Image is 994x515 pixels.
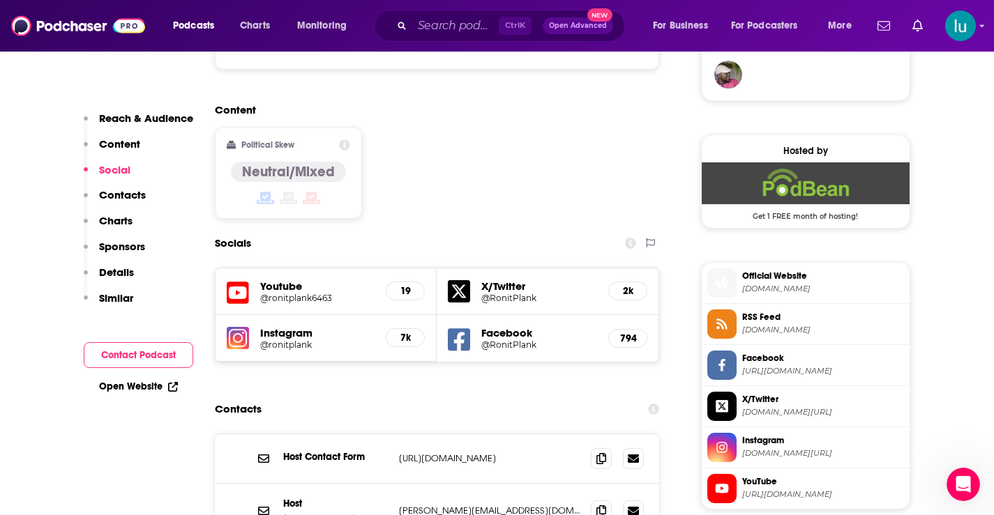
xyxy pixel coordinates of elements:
[742,284,904,294] span: ronitplank.com
[707,392,904,421] a: X/Twitter[DOMAIN_NAME][URL]
[742,352,904,364] span: Facebook
[742,448,904,459] span: instagram.com/ronitplank
[742,325,904,335] span: feed.podbean.com
[945,10,976,41] button: Show profile menu
[481,293,597,303] a: @RonitPlank
[398,332,413,344] h5: 7k
[731,16,798,36] span: For Podcasters
[907,14,928,38] a: Show notifications dropdown
[742,366,904,376] span: https://www.facebook.com/RonitPlank
[828,16,852,36] span: More
[173,16,214,36] span: Podcasts
[11,13,145,39] img: Podchaser - Follow, Share and Rate Podcasts
[707,268,904,298] a: Official Website[DOMAIN_NAME]
[702,145,910,157] div: Hosted by
[722,15,818,37] button: open menu
[99,137,140,151] p: Content
[481,339,597,350] a: @RonitPlank
[260,279,375,293] h5: Youtube
[818,15,869,37] button: open menu
[163,15,232,37] button: open menu
[242,163,335,180] h4: Neutral/Mixed
[742,270,904,282] span: Official Website
[99,240,145,253] p: Sponsors
[742,407,904,417] span: twitter.com/RonitPlank
[707,433,904,462] a: Instagram[DOMAIN_NAME][URL]
[643,15,725,37] button: open menu
[620,285,635,297] h5: 2k
[742,393,904,406] span: X/Twitter
[398,285,413,297] h5: 19
[231,15,278,37] a: Charts
[99,163,130,176] p: Social
[84,214,133,240] button: Charts
[653,16,708,36] span: For Business
[412,15,499,37] input: Search podcasts, credits, & more...
[260,326,375,339] h5: Instagram
[707,309,904,339] a: RSS Feed[DOMAIN_NAME]
[702,162,910,220] a: Podbean Deal: Get 1 FREE month of hosting!
[587,8,612,22] span: New
[84,240,145,266] button: Sponsors
[84,188,146,214] button: Contacts
[99,266,134,279] p: Details
[297,16,347,36] span: Monitoring
[84,112,193,137] button: Reach & Audience
[742,475,904,488] span: YouTube
[99,291,133,305] p: Similar
[84,266,134,291] button: Details
[742,434,904,447] span: Instagram
[99,381,178,392] a: Open Website
[947,468,980,501] iframe: Intercom live chat
[84,137,140,163] button: Content
[283,498,388,509] p: Host
[742,311,904,323] span: RSS Feed
[227,327,249,349] img: iconImage
[945,10,976,41] span: Logged in as lusodano
[549,22,607,29] span: Open Advanced
[387,10,638,42] div: Search podcasts, credits, & more...
[543,17,613,34] button: Open AdvancedNew
[620,332,635,344] h5: 794
[399,452,580,464] p: [URL][DOMAIN_NAME]
[707,351,904,380] a: Facebook[URL][DOMAIN_NAME]
[481,326,597,339] h5: Facebook
[260,339,375,350] a: @ronitplank
[99,214,133,227] p: Charts
[84,291,133,317] button: Similar
[215,103,649,116] h2: Content
[499,17,532,35] span: Ctrl K
[99,112,193,125] p: Reach & Audience
[84,163,130,189] button: Social
[702,204,910,221] span: Get 1 FREE month of hosting!
[215,230,251,256] h2: Socials
[240,16,270,36] span: Charts
[84,342,193,368] button: Contact Podcast
[945,10,976,41] img: User Profile
[702,162,910,204] img: Podbean Deal: Get 1 FREE month of hosting!
[215,396,262,422] h2: Contacts
[742,489,904,500] span: https://www.youtube.com/@ronitplank6463
[99,188,146,201] p: Contacts
[287,15,365,37] button: open menu
[481,279,597,293] h5: X/Twitter
[707,474,904,503] a: YouTube[URL][DOMAIN_NAME]
[283,451,388,463] p: Host Contact Form
[241,140,294,150] h2: Political Skew
[260,293,375,303] a: @ronitplank6463
[872,14,896,38] a: Show notifications dropdown
[714,61,742,89] img: Aliker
